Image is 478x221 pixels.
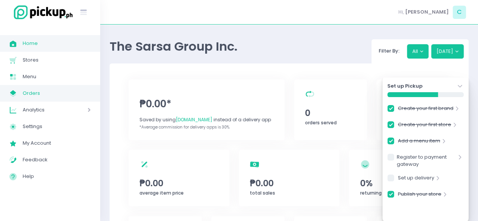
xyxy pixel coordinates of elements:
span: orders served [305,119,337,126]
a: Add a menu item [398,137,440,147]
a: Create your first brand [398,105,453,115]
button: [DATE] [431,44,464,59]
span: Stores [23,55,91,65]
a: 0orders served [294,79,367,140]
span: Home [23,39,91,48]
a: ₱0.00total sales [239,150,340,206]
a: Register to payment gateway [396,153,456,168]
div: Saved by using instead of a delivery app [139,116,273,123]
span: C [453,6,466,19]
span: ₱0.00* [139,97,273,111]
span: [PERSON_NAME] [405,8,449,16]
span: Settings [23,122,91,131]
img: logo [9,4,74,20]
span: *Average commission for delivery apps is 30% [139,124,229,130]
span: ₱0.00 [250,177,328,190]
span: Filter By: [376,47,402,54]
span: Menu [23,72,91,82]
a: Publish your store [398,190,441,201]
span: returning customers [360,190,408,196]
span: The Sarsa Group Inc. [110,38,237,55]
span: total sales [250,190,275,196]
span: My Account [23,138,91,148]
a: 0orders [376,79,450,140]
span: Feedback [23,155,91,165]
a: 0%returning customers [349,150,450,206]
span: average item price [139,190,184,196]
a: Set up delivery [398,174,434,184]
span: 0 [305,107,356,119]
button: All [407,44,429,59]
strong: Set up Pickup [387,82,422,90]
span: Help [23,172,91,181]
span: Analytics [23,105,66,115]
span: Hi, [398,8,404,16]
a: Create your first store [398,121,451,131]
a: ₱0.00average item price [128,150,229,206]
span: ₱0.00 [139,177,218,190]
span: Orders [23,88,91,98]
span: [DOMAIN_NAME] [176,116,212,123]
span: 0% [360,177,439,190]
